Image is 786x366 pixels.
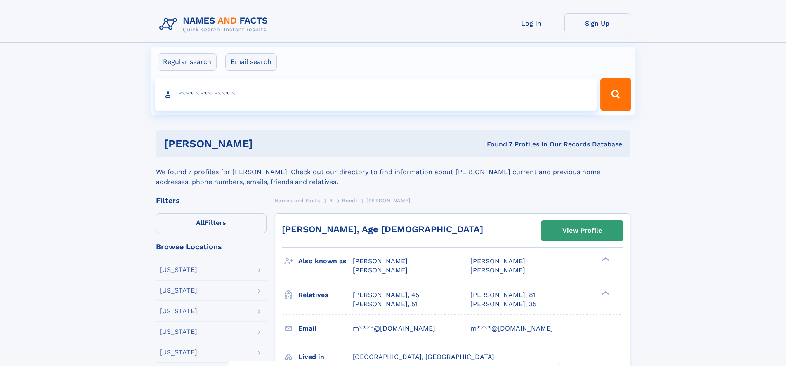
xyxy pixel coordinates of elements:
[298,288,353,302] h3: Relatives
[370,140,622,149] div: Found 7 Profiles In Our Records Database
[156,157,630,187] div: We found 7 profiles for [PERSON_NAME]. Check out our directory to find information about [PERSON_...
[282,224,483,234] a: [PERSON_NAME], Age [DEMOGRAPHIC_DATA]
[160,267,197,273] div: [US_STATE]
[353,290,419,300] a: [PERSON_NAME], 45
[160,328,197,335] div: [US_STATE]
[196,219,205,227] span: All
[164,139,370,149] h1: [PERSON_NAME]
[564,13,630,33] a: Sign Up
[562,221,602,240] div: View Profile
[160,308,197,314] div: [US_STATE]
[156,213,267,233] label: Filters
[366,198,411,203] span: [PERSON_NAME]
[600,257,610,262] div: ❯
[600,78,631,111] button: Search Button
[353,257,408,265] span: [PERSON_NAME]
[298,321,353,335] h3: Email
[225,53,277,71] label: Email search
[158,53,217,71] label: Regular search
[470,290,536,300] a: [PERSON_NAME], 81
[342,198,357,203] span: Bondi
[160,349,197,356] div: [US_STATE]
[600,290,610,295] div: ❯
[156,13,275,35] img: Logo Names and Facts
[470,300,536,309] a: [PERSON_NAME], 35
[498,13,564,33] a: Log In
[342,195,357,205] a: Bondi
[470,257,525,265] span: [PERSON_NAME]
[298,350,353,364] h3: Lived in
[353,300,418,309] a: [PERSON_NAME], 51
[470,266,525,274] span: [PERSON_NAME]
[541,221,623,241] a: View Profile
[329,198,333,203] span: B
[160,287,197,294] div: [US_STATE]
[353,266,408,274] span: [PERSON_NAME]
[353,353,494,361] span: [GEOGRAPHIC_DATA], [GEOGRAPHIC_DATA]
[155,78,597,111] input: search input
[156,243,267,250] div: Browse Locations
[156,197,267,204] div: Filters
[298,254,353,268] h3: Also known as
[329,195,333,205] a: B
[275,195,320,205] a: Names and Facts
